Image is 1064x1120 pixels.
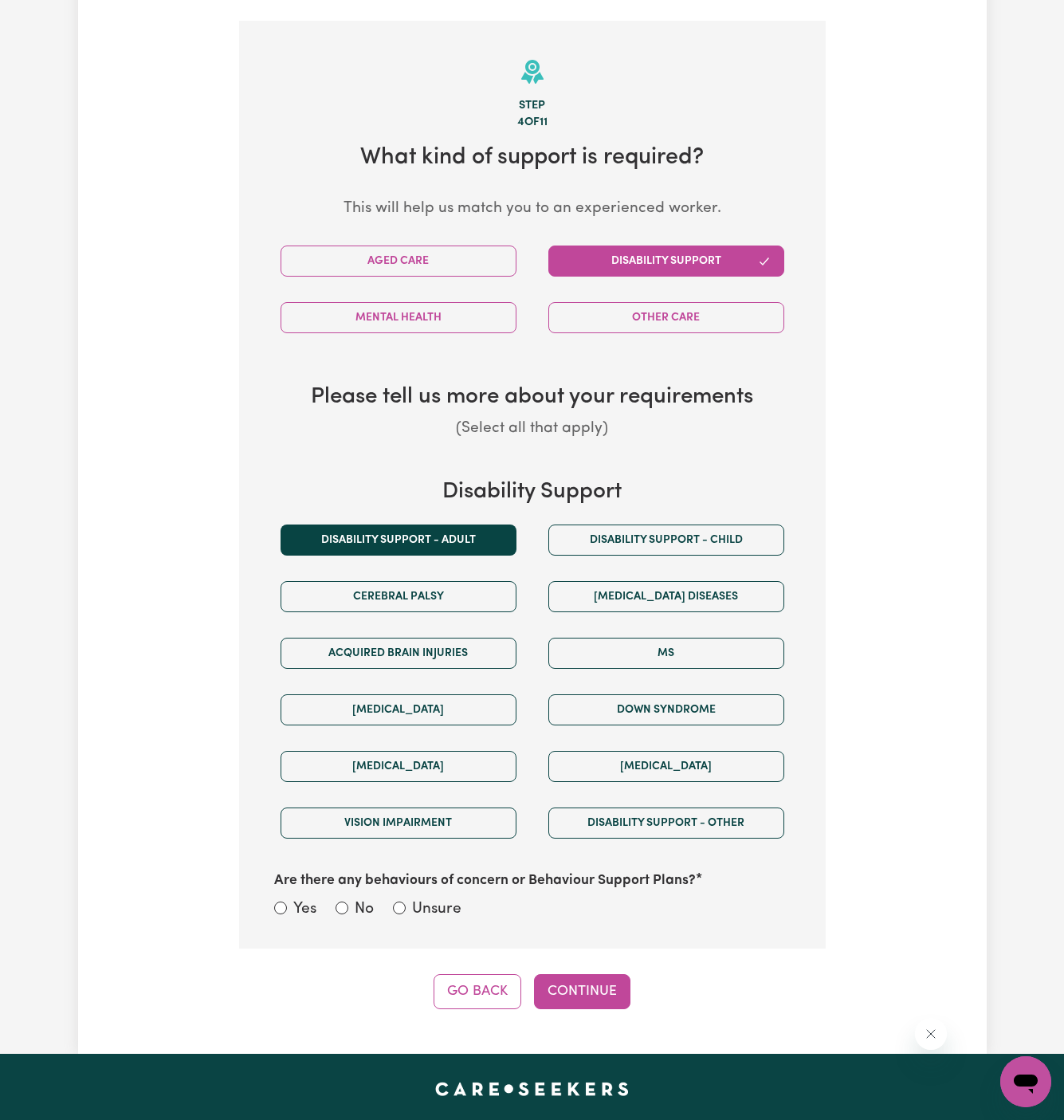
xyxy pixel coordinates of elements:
label: No [355,898,374,922]
button: Aged Care [281,246,516,277]
div: Step [265,97,800,115]
button: [MEDICAL_DATA] [548,751,784,782]
button: [MEDICAL_DATA] [281,751,516,782]
button: Down syndrome [548,694,784,725]
button: [MEDICAL_DATA] [281,694,516,725]
a: Careseekers home page [435,1083,629,1095]
h3: Disability Support [265,479,800,506]
h3: Please tell us more about your requirements [265,384,800,411]
span: Need any help? [10,11,96,24]
button: Disability support - Other [548,808,784,839]
label: Unsure [412,898,461,922]
p: (Select all that apply) [265,418,800,441]
button: Other Care [548,302,784,333]
label: Are there any behaviours of concern or Behaviour Support Plans? [274,870,696,891]
button: Disability support - Child [548,525,784,556]
button: Cerebral Palsy [281,581,516,612]
button: Disability support - Adult [281,525,516,556]
label: Yes [293,898,316,922]
button: MS [548,638,784,669]
button: Vision impairment [281,808,516,839]
p: This will help us match you to an experienced worker. [265,198,800,221]
button: Acquired Brain Injuries [281,638,516,669]
button: Mental Health [281,302,516,333]
div: 4 of 11 [265,114,800,132]
button: Disability Support [548,246,784,277]
button: Go Back [434,974,521,1009]
button: [MEDICAL_DATA] Diseases [548,581,784,612]
iframe: Close message [915,1018,947,1050]
iframe: Button to launch messaging window [1000,1056,1051,1107]
button: Continue [534,974,630,1009]
h2: What kind of support is required? [265,144,800,172]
